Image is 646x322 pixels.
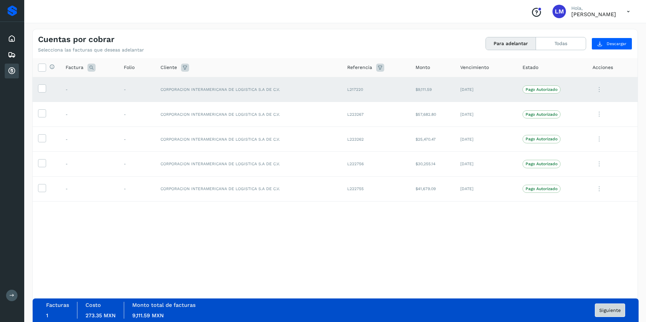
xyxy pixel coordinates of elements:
[591,38,632,50] button: Descargar
[46,302,69,308] label: Facturas
[607,41,626,47] span: Descargar
[595,303,625,317] button: Siguiente
[124,64,135,71] span: Folio
[85,302,101,308] label: Costo
[38,35,114,44] h4: Cuentas por cobrar
[571,5,616,11] p: Hola,
[342,151,410,176] td: L222756
[455,127,517,152] td: [DATE]
[536,37,586,50] button: Todas
[60,176,118,201] td: -
[155,77,342,102] td: CORPORACION INTERAMERICANA DE LOGISTICA S.A DE C.V.
[486,37,536,50] button: Para adelantar
[342,77,410,102] td: L217220
[455,102,517,127] td: [DATE]
[5,47,19,62] div: Embarques
[526,186,558,191] p: Pago Autorizado
[455,176,517,201] td: [DATE]
[5,64,19,78] div: Cuentas por cobrar
[342,127,410,152] td: L223262
[132,312,164,319] span: 9,111.59 MXN
[460,64,489,71] span: Vencimiento
[455,77,517,102] td: [DATE]
[118,102,155,127] td: -
[118,176,155,201] td: -
[155,151,342,176] td: CORPORACION INTERAMERICANA DE LOGISTICA S.A DE C.V.
[46,312,48,319] span: 1
[526,112,558,117] p: Pago Autorizado
[85,312,116,319] span: 273.35 MXN
[66,64,83,71] span: Factura
[342,176,410,201] td: L222755
[132,302,195,308] label: Monto total de facturas
[410,77,455,102] td: $9,111.59
[160,64,177,71] span: Cliente
[599,308,621,313] span: Siguiente
[118,127,155,152] td: -
[5,31,19,46] div: Inicio
[455,151,517,176] td: [DATE]
[60,102,118,127] td: -
[347,64,372,71] span: Referencia
[571,11,616,17] p: Lilia Mercado Morales
[342,102,410,127] td: L223267
[60,77,118,102] td: -
[410,176,455,201] td: $41,679.09
[60,151,118,176] td: -
[526,162,558,166] p: Pago Autorizado
[155,102,342,127] td: CORPORACION INTERAMERICANA DE LOGISTICA S.A DE C.V.
[526,137,558,141] p: Pago Autorizado
[410,151,455,176] td: $30,255.14
[523,64,538,71] span: Estado
[593,64,613,71] span: Acciones
[60,127,118,152] td: -
[416,64,430,71] span: Monto
[155,127,342,152] td: CORPORACION INTERAMERICANA DE LOGISTICA S.A DE C.V.
[526,87,558,92] p: Pago Autorizado
[410,127,455,152] td: $25,470.47
[38,47,144,53] p: Selecciona las facturas que deseas adelantar
[118,77,155,102] td: -
[410,102,455,127] td: $57,682.80
[155,176,342,201] td: CORPORACION INTERAMERICANA DE LOGISTICA S.A DE C.V.
[118,151,155,176] td: -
